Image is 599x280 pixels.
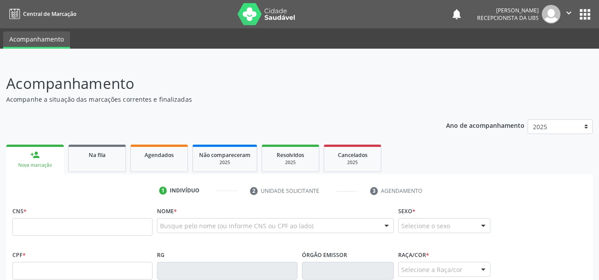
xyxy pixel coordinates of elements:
span: Agendados [145,151,174,159]
span: Recepcionista da UBS [477,14,539,22]
img: img [542,5,560,23]
p: Acompanhamento [6,73,417,95]
div: person_add [30,150,40,160]
div: 2025 [330,159,375,166]
a: Central de Marcação [6,7,76,21]
span: Selecione o sexo [401,221,450,230]
label: Raça/cor [398,248,429,262]
p: Ano de acompanhamento [446,119,525,130]
div: Indivíduo [170,187,200,195]
label: Órgão emissor [302,248,347,262]
div: Nova marcação [12,162,58,169]
label: RG [157,248,164,262]
div: 2025 [268,159,313,166]
span: Central de Marcação [23,10,76,18]
span: Selecione a Raça/cor [401,265,462,274]
i:  [564,8,574,18]
a: Acompanhamento [3,31,70,49]
button:  [560,5,577,23]
button: apps [577,7,593,22]
div: 1 [159,187,167,195]
label: CNS [12,204,27,218]
span: Não compareceram [199,151,251,159]
label: Sexo [398,204,415,218]
div: [PERSON_NAME] [477,7,539,14]
span: Na fila [89,151,106,159]
button: notifications [450,8,463,20]
p: Acompanhe a situação das marcações correntes e finalizadas [6,95,417,104]
span: Cancelados [338,151,368,159]
div: 2025 [199,159,251,166]
span: Resolvidos [277,151,304,159]
label: Nome [157,204,177,218]
span: Busque pelo nome (ou informe CNS ou CPF ao lado) [160,221,313,230]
